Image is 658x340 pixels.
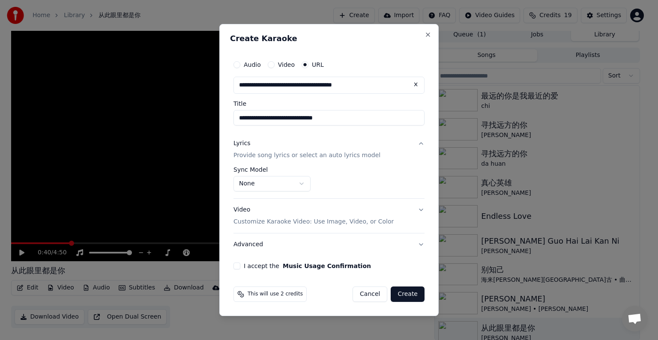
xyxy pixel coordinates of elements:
[233,101,425,107] label: Title
[233,151,380,160] p: Provide song lyrics or select an auto lyrics model
[244,263,371,269] label: I accept the
[283,263,371,269] button: I accept the
[244,62,261,68] label: Audio
[233,206,394,226] div: Video
[391,286,425,302] button: Create
[353,286,387,302] button: Cancel
[233,199,425,233] button: VideoCustomize Karaoke Video: Use Image, Video, or Color
[233,139,250,148] div: Lyrics
[233,218,394,226] p: Customize Karaoke Video: Use Image, Video, or Color
[233,233,425,256] button: Advanced
[278,62,295,68] label: Video
[248,291,303,298] span: This will use 2 credits
[233,132,425,167] button: LyricsProvide song lyrics or select an auto lyrics model
[233,167,425,198] div: LyricsProvide song lyrics or select an auto lyrics model
[230,35,428,42] h2: Create Karaoke
[233,167,311,173] label: Sync Model
[312,62,324,68] label: URL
